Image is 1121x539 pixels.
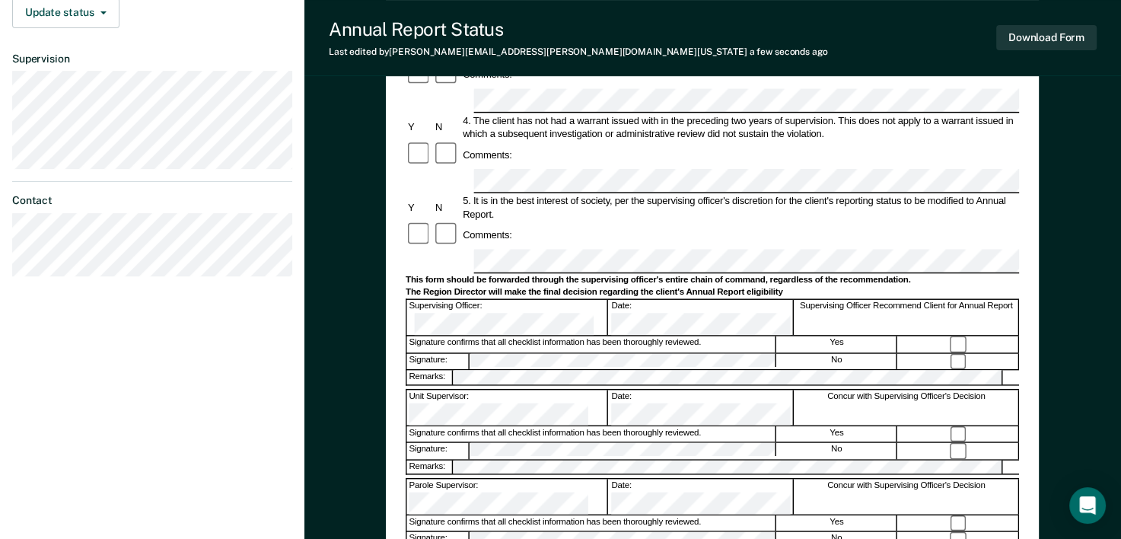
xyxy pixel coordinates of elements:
div: Annual Report Status [329,18,828,40]
div: Supervising Officer Recommend Client for Annual Report [795,300,1019,335]
div: Remarks: [407,460,454,474]
span: a few seconds ago [750,46,828,57]
div: Open Intercom Messenger [1069,487,1106,524]
div: N [433,200,460,213]
div: Supervising Officer: [407,300,609,335]
div: This form should be forwarded through the supervising officer's entire chain of command, regardle... [406,274,1019,285]
div: No [777,443,897,459]
div: Yes [777,515,897,531]
div: Yes [777,336,897,352]
button: Download Form [996,25,1097,50]
div: Parole Supervisor: [407,479,609,514]
dt: Contact [12,194,292,207]
div: Y [406,200,433,213]
div: Date: [610,390,794,425]
div: Comments: [461,228,514,241]
div: Date: [610,300,794,335]
div: Remarks: [407,371,454,384]
div: No [777,354,897,370]
div: Unit Supervisor: [407,390,609,425]
div: Signature: [407,443,470,459]
div: Last edited by [PERSON_NAME][EMAIL_ADDRESS][PERSON_NAME][DOMAIN_NAME][US_STATE] [329,46,828,57]
div: Concur with Supervising Officer's Decision [795,479,1019,514]
div: Comments: [461,148,514,161]
div: Yes [777,426,897,442]
div: Signature confirms that all checklist information has been thoroughly reviewed. [407,336,776,352]
div: Signature confirms that all checklist information has been thoroughly reviewed. [407,515,776,531]
div: Y [406,120,433,133]
div: Signature: [407,354,470,370]
div: Concur with Supervising Officer's Decision [795,390,1019,425]
div: 4. The client has not had a warrant issued with in the preceding two years of supervision. This d... [461,113,1020,140]
div: Date: [610,479,794,514]
div: The Region Director will make the final decision regarding the client's Annual Report eligibility [406,286,1019,298]
div: 5. It is in the best interest of society, per the supervising officer's discretion for the client... [461,194,1020,221]
div: N [433,120,460,133]
dt: Supervision [12,53,292,65]
div: Signature confirms that all checklist information has been thoroughly reviewed. [407,426,776,442]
